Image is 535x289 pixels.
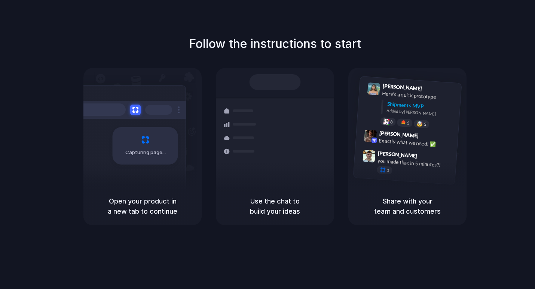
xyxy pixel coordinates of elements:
[189,35,361,53] h1: Follow the instructions to start
[125,149,167,156] span: Capturing page
[378,149,418,160] span: [PERSON_NAME]
[417,121,423,127] div: 🤯
[382,90,457,102] div: Here's a quick prototype
[357,196,458,216] h5: Share with your team and customers
[390,120,393,124] span: 8
[379,129,419,140] span: [PERSON_NAME]
[386,108,455,118] div: Added by [PERSON_NAME]
[225,196,325,216] h5: Use the chat to build your ideas
[424,85,440,94] span: 9:41 AM
[92,196,193,216] h5: Open your product in a new tab to continue
[387,100,456,112] div: Shipments MVP
[407,121,410,125] span: 5
[377,157,452,169] div: you made that in 5 minutes?!
[419,153,435,162] span: 9:47 AM
[421,132,436,141] span: 9:42 AM
[379,136,453,149] div: Exactly what we need! ✅
[424,122,427,126] span: 3
[387,168,389,172] span: 1
[382,82,422,93] span: [PERSON_NAME]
